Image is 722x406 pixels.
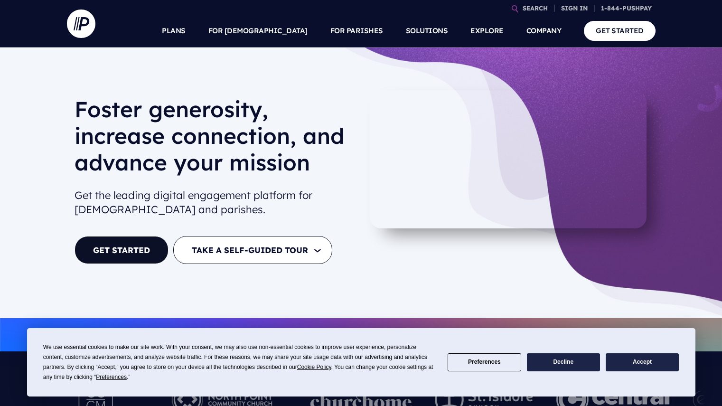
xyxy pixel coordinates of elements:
[606,353,679,372] button: Accept
[297,364,331,370] span: Cookie Policy
[208,14,308,47] a: FOR [DEMOGRAPHIC_DATA]
[526,14,562,47] a: COMPANY
[75,236,169,264] a: GET STARTED
[96,374,127,380] span: Preferences
[448,353,521,372] button: Preferences
[43,342,436,382] div: We use essential cookies to make our site work. With your consent, we may also use non-essential ...
[584,21,656,40] a: GET STARTED
[406,14,448,47] a: SOLUTIONS
[330,14,383,47] a: FOR PARISHES
[173,236,332,264] button: TAKE A SELF-GUIDED TOUR
[470,14,504,47] a: EXPLORE
[75,96,354,183] h1: Foster generosity, increase connection, and advance your mission
[27,328,695,397] div: Cookie Consent Prompt
[162,14,186,47] a: PLANS
[527,353,600,372] button: Decline
[75,184,354,221] h2: Get the leading digital engagement platform for [DEMOGRAPHIC_DATA] and parishes.
[75,324,648,346] p: Catch up on our major AI announcements and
